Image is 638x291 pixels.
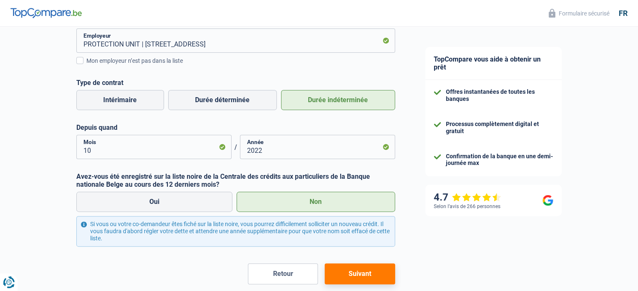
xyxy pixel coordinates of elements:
label: Type de contrat [76,79,395,87]
div: Confirmation de la banque en une demi-journée max [446,153,553,167]
div: Processus complètement digital et gratuit [446,121,553,135]
div: TopCompare vous aide à obtenir un prêt [425,47,562,80]
button: Formulaire sécurisé [544,6,615,20]
label: Avez-vous été enregistré sur la liste noire de la Centrale des crédits aux particuliers de la Ban... [76,173,395,188]
button: Suivant [325,263,395,284]
div: Mon employeur n’est pas dans la liste [86,57,395,65]
button: Retour [248,263,318,284]
div: Offres instantanées de toutes les banques [446,88,553,103]
label: Oui [76,192,233,212]
input: Cherchez votre employeur [76,28,395,53]
input: AAAA [240,135,395,159]
div: 4.7 [434,191,501,203]
label: Non [237,192,395,212]
input: MM [76,135,232,159]
span: / [232,143,240,151]
div: fr [619,9,628,18]
label: Durée déterminée [168,90,277,110]
div: Selon l’avis de 266 personnes [434,203,500,209]
label: Durée indéterminée [281,90,395,110]
div: Si vous ou votre co-demandeur êtes fiché sur la liste noire, vous pourrez difficilement sollicite... [76,216,395,246]
label: Depuis quand [76,124,395,131]
label: Intérimaire [76,90,164,110]
img: TopCompare Logo [10,8,82,18]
